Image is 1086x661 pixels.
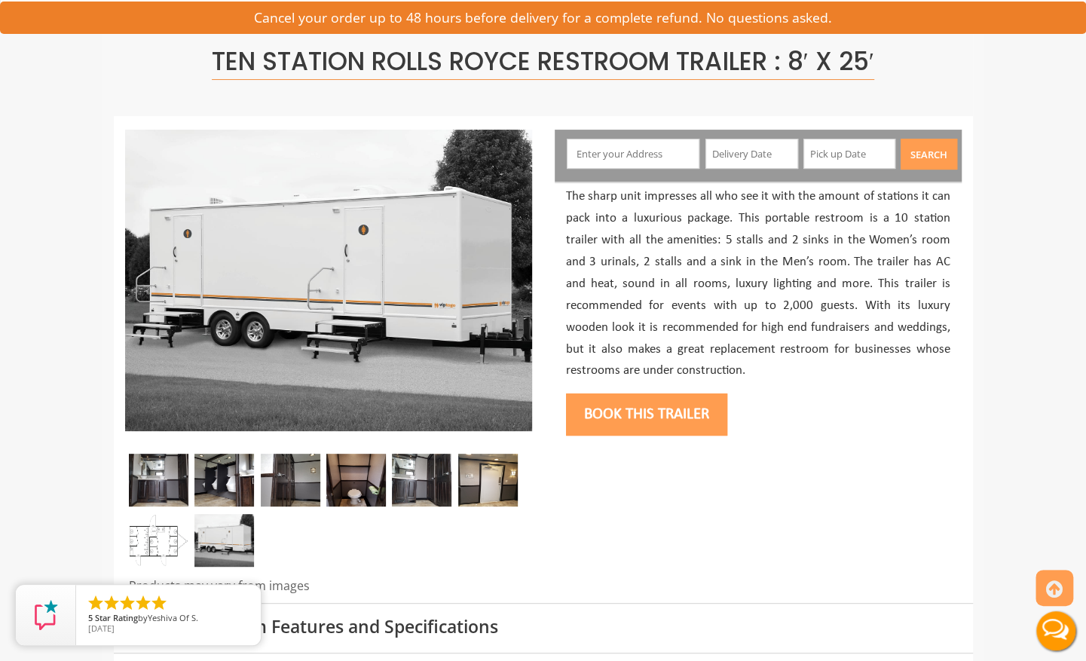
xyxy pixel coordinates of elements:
li:  [87,594,105,612]
button: Book this trailer [566,393,727,436]
span: [DATE] [88,623,115,634]
img: Floor Plan of 10 station restroom with sink and toilet [129,514,188,567]
img: A front view of trailer booth with ten restrooms, and two doors with male and female sign on them [194,514,254,567]
span: Star Rating [95,612,138,623]
img: Inside view of Ten Station Rolls Royce with one stall [326,454,386,506]
input: Pick up Date [803,139,896,169]
img: Ten Station Rolls Royce inside doors [261,454,320,506]
li:  [134,594,152,612]
span: Yeshiva Of S. [148,612,198,623]
img: Review Rating [31,600,61,630]
li:  [102,594,121,612]
p: The sharp unit impresses all who see it with the amount of stations it can pack into a luxurious ... [566,186,950,382]
li:  [150,594,168,612]
img: Ten Station Rolls Royce Interior with wall lamp and door [458,454,518,506]
button: Live Chat [1026,601,1086,661]
div: Products may vary from images [125,577,532,603]
img: Inside view of Ten Station Rolls Royce with three Urinals [194,454,254,506]
input: Enter your Address [567,139,699,169]
input: Delivery Date [705,139,798,169]
li:  [118,594,136,612]
img: Inside view of a restroom station with two sinks, one mirror and three doors [129,454,188,506]
img: A front view of trailer booth with ten restrooms, and two doors with male and female sign on them [125,130,532,431]
span: 5 [88,612,93,623]
img: Inside view of Ten Station Rolls Royce Sinks and Mirror [392,454,451,506]
button: Search [901,139,957,170]
h3: Mobile Restroom Features and Specifications [125,617,962,636]
span: Ten Station Rolls Royce Restroom Trailer : 8′ x 25′ [212,44,873,80]
span: by [88,614,249,624]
